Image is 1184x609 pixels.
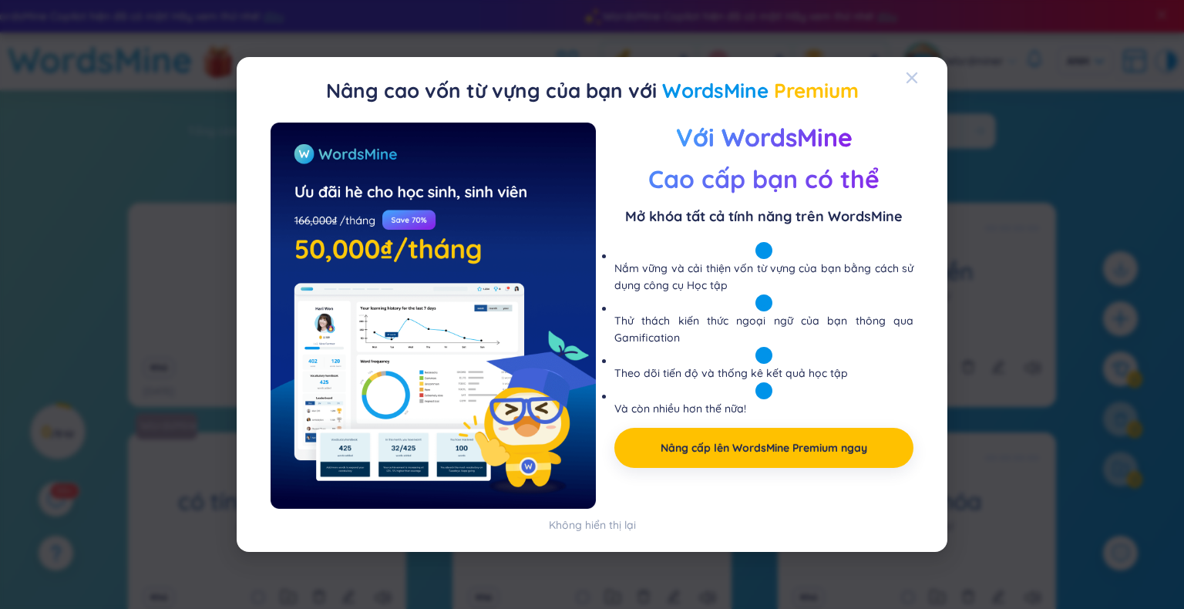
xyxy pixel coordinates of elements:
[906,57,947,99] button: Đóng
[662,78,769,103] font: WordsMine
[648,163,880,194] font: Cao cấp bạn có thể
[676,122,853,153] font: Với WordsMine
[774,78,859,103] font: Premium
[625,207,903,225] font: Mở khóa tất cả tính năng trên WordsMine
[326,78,657,103] font: Nâng cao vốn từ vựng của bạn với
[549,518,636,532] font: Không hiển thị lại
[614,366,848,380] font: Theo dõi tiến độ và thống kê kết quả học tập
[614,261,913,292] font: Nắm vững và cải thiện vốn từ vựng của bạn bằng cách sử dụng công cụ Học tập
[614,314,913,345] font: Thử thách kiến ​​thức ngoại ngữ của bạn thông qua Gamification
[661,439,867,456] a: Nâng cấp lên WordsMine Premium ngay
[614,402,746,416] font: Và còn nhiều hơn thế nữa!
[614,428,913,468] button: Nâng cấp lên WordsMine Premium ngay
